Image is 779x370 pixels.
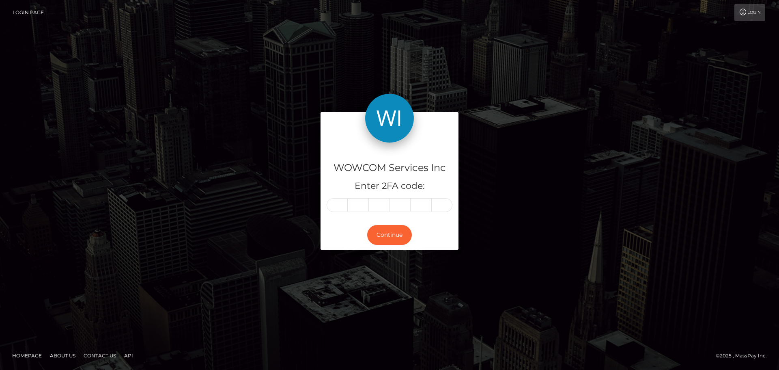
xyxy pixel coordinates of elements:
[365,94,414,143] img: WOWCOM Services Inc
[716,351,773,360] div: © 2025 , MassPay Inc.
[367,225,412,245] button: Continue
[13,4,44,21] a: Login Page
[121,349,136,362] a: API
[327,180,452,193] h5: Enter 2FA code:
[80,349,119,362] a: Contact Us
[47,349,79,362] a: About Us
[734,4,765,21] a: Login
[9,349,45,362] a: Homepage
[327,161,452,175] h4: WOWCOM Services Inc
